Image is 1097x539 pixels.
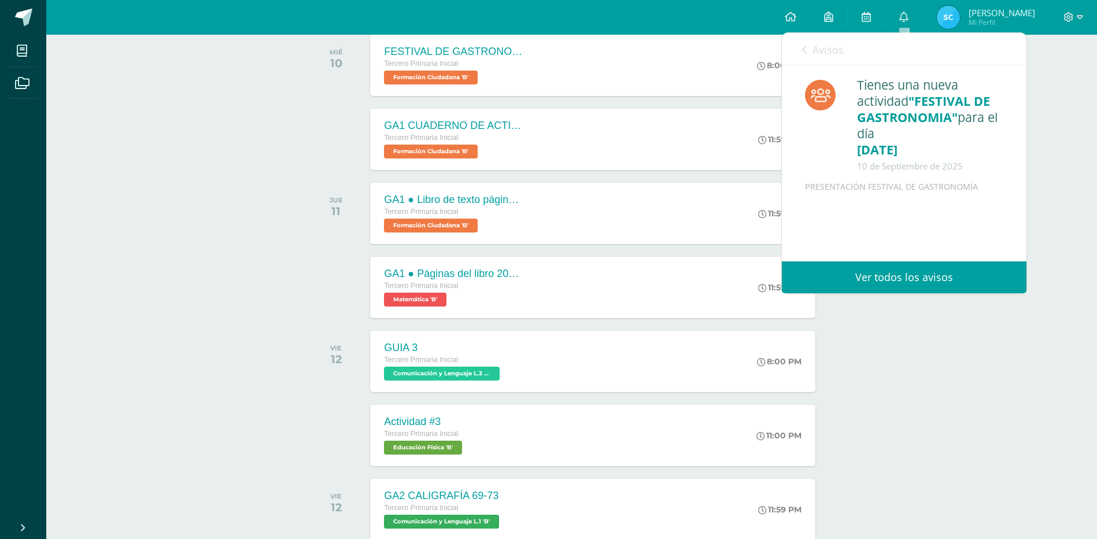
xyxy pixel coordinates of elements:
div: 8:00 PM [757,356,801,367]
span: Comunicación y Lenguaje L.3 (Inglés y Laboratorio) 'B' [384,367,500,381]
span: Formación Ciudadana 'B' [384,145,478,158]
div: 11:59 PM [758,282,801,293]
div: PRESENTACIÓN FESTIVAL DE GASTRONOMÍA [805,180,1003,194]
span: Tercero Primaria Inicial [384,430,458,438]
span: Tercero Primaria Inicial [384,504,458,512]
span: Matemática 'B' [384,293,446,307]
span: Tercero Primaria Inicial [384,60,458,68]
div: JUE [330,196,343,204]
span: Tercero Primaria Inicial [384,356,458,364]
span: [DATE] [857,141,897,158]
div: 12 [330,500,342,514]
span: Tercero Primaria Inicial [384,282,458,290]
div: 10 [330,56,343,70]
span: Comunicación y Lenguaje L.1 'B' [384,515,499,529]
div: 11 [330,204,343,218]
div: 11:59 PM [758,504,801,515]
img: c311e47252d4917f4918501df26b23e9.png [937,6,960,29]
div: GUIA 3 [384,342,503,354]
span: Avisos [812,43,844,57]
div: 11:00 PM [756,430,801,441]
div: 8:00 PM [757,60,801,71]
span: Educación Física 'B' [384,441,462,455]
div: MIÉ [330,48,343,56]
div: FESTIVAL DE GASTRONOMIA [384,46,523,58]
div: VIE [330,344,342,352]
span: Formación Ciudadana 'B' [384,219,478,232]
span: Tercero Primaria Inicial [384,134,458,142]
span: Tercero Primaria Inicial [384,208,458,216]
div: Actividad #3 [384,416,465,428]
span: [PERSON_NAME] [969,7,1035,19]
div: 11:59 PM [758,208,801,219]
div: GA1 ● Libro de texto páginas 141 05 puntos [384,194,523,206]
div: 10 de Septiembre de 2025 [857,158,1003,174]
div: GA1 CUADERNO DE ACTIVIDADES: Páginas 52 -55 [384,120,523,132]
div: GA2 CALIGRAFÍA 69-73 [384,490,502,502]
div: VIE [330,492,342,500]
div: GA1 ● Páginas del libro 204,205,206,207,208,209 [384,268,523,280]
div: 11:59 PM [758,134,801,145]
span: "FESTIVAL DE GASTRONOMIA" [857,93,990,125]
span: Mi Perfil [969,17,1035,27]
span: Formación Ciudadana 'B' [384,71,478,84]
a: Ver todos los avisos [782,261,1026,293]
div: Tienes una nueva actividad para el día [857,77,1003,174]
div: 12 [330,352,342,366]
